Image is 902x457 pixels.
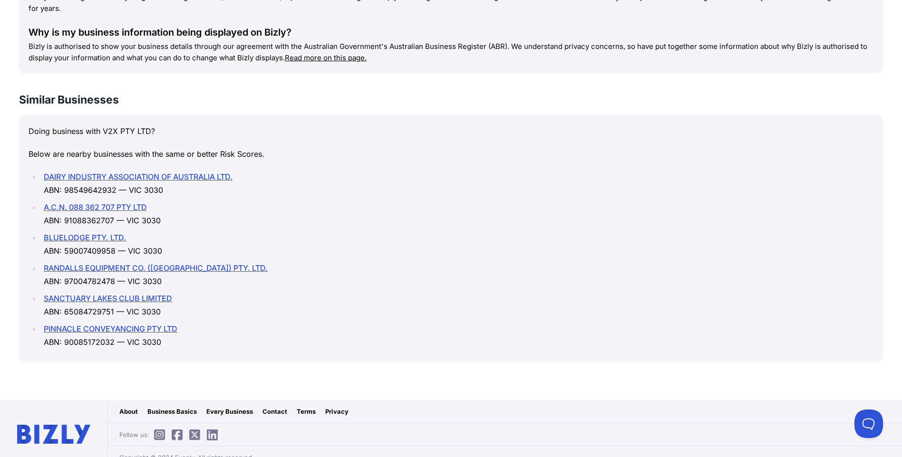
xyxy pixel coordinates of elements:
[119,430,223,439] span: Follow us:
[44,233,126,242] a: BLUELODGE PTY. LTD.
[44,202,147,212] a: A.C.N. 088 362 707 PTY LTD
[119,407,138,416] a: About
[41,261,873,288] li: ABN: 97004782478 — VIC 3030
[19,92,883,107] h3: Similar Businesses
[854,409,883,438] iframe: Toggle Customer Support
[44,294,172,303] a: SANCTUARY LAKES CLUB LIMITED
[41,292,873,318] li: ABN: 65084729751 — VIC 3030
[325,407,349,416] a: Privacy
[41,322,873,349] li: ABN: 90085172032 — VIC 3030
[41,170,873,197] li: ABN: 98549642932 — VIC 3030
[206,407,253,416] a: Every Business
[29,124,873,138] p: Doing business with V2X PTY LTD?
[29,41,873,64] p: Bizly is authorised to show your business details through our agreement with the Australian Gover...
[44,172,233,181] a: DAIRY INDUSTRY ASSOCIATION OF AUSTRALIA LTD.
[29,26,873,39] div: Why is my business information being displayed on Bizly?
[44,324,177,333] a: PINNACLE CONVEYANCING PTY LTD
[285,53,367,62] a: Read more on this page.
[262,407,287,416] a: Contact
[29,147,873,161] p: Below are nearby businesses with the same or better Risk Scores.
[44,263,268,273] a: RANDALLS EQUIPMENT CO. ([GEOGRAPHIC_DATA]) PTY. LTD.
[147,407,197,416] a: Business Basics
[297,407,316,416] a: Terms
[41,200,873,227] li: ABN: 91088362707 — VIC 3030
[41,231,873,257] li: ABN: 59007409958 — VIC 3030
